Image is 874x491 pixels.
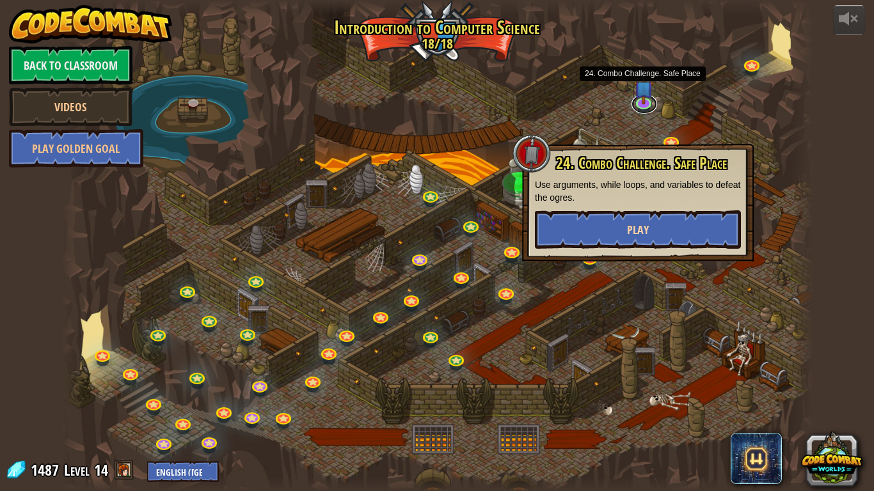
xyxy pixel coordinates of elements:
[535,210,741,249] button: Play
[31,460,63,480] span: 1487
[9,129,143,168] a: Play Golden Goal
[535,178,741,204] p: Use arguments, while loops, and variables to defeat the ogres.
[627,222,649,238] span: Play
[9,88,132,126] a: Videos
[9,5,173,43] img: CodeCombat - Learn how to code by playing a game
[833,5,865,35] button: Adjust volume
[94,460,108,480] span: 14
[634,72,653,104] img: level-banner-unstarted-subscriber.png
[64,460,90,481] span: Level
[9,46,132,84] a: Back to Classroom
[556,152,727,174] span: 24. Combo Challenge. Safe Place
